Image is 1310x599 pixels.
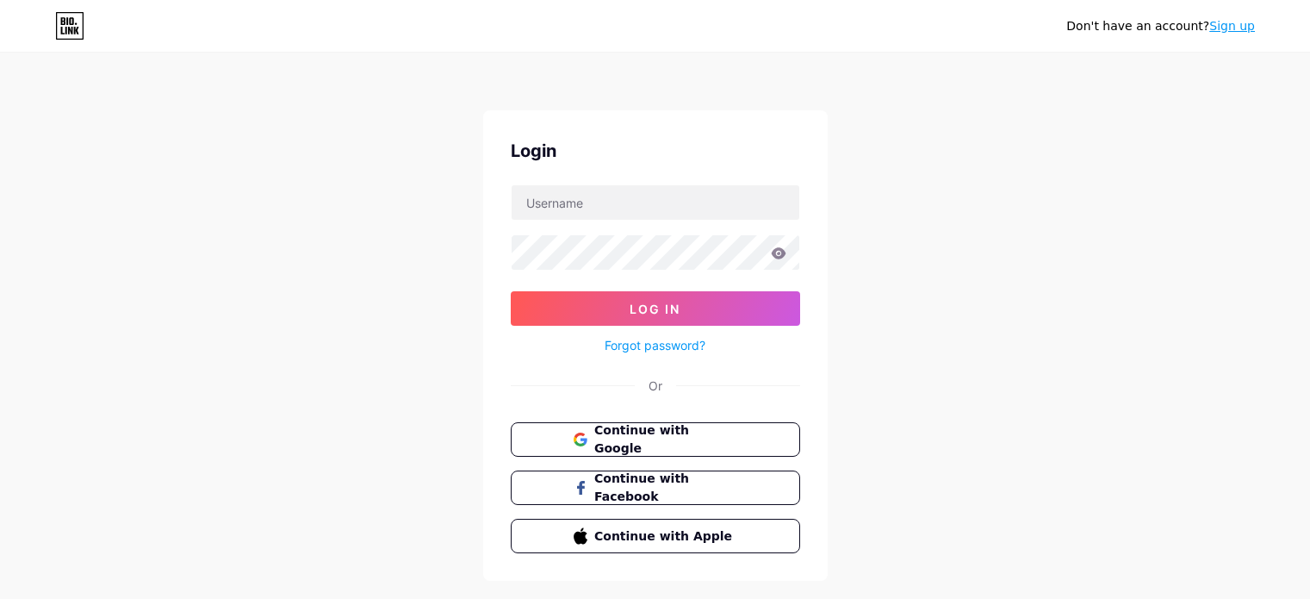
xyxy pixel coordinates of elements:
[594,421,736,458] span: Continue with Google
[1066,17,1255,35] div: Don't have an account?
[594,527,736,546] span: Continue with Apple
[512,185,799,220] input: Username
[1209,19,1255,33] a: Sign up
[649,377,662,395] div: Or
[511,291,800,326] button: Log In
[594,470,736,506] span: Continue with Facebook
[511,471,800,505] button: Continue with Facebook
[605,336,705,354] a: Forgot password?
[511,519,800,553] button: Continue with Apple
[511,138,800,164] div: Login
[511,422,800,457] button: Continue with Google
[630,302,680,316] span: Log In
